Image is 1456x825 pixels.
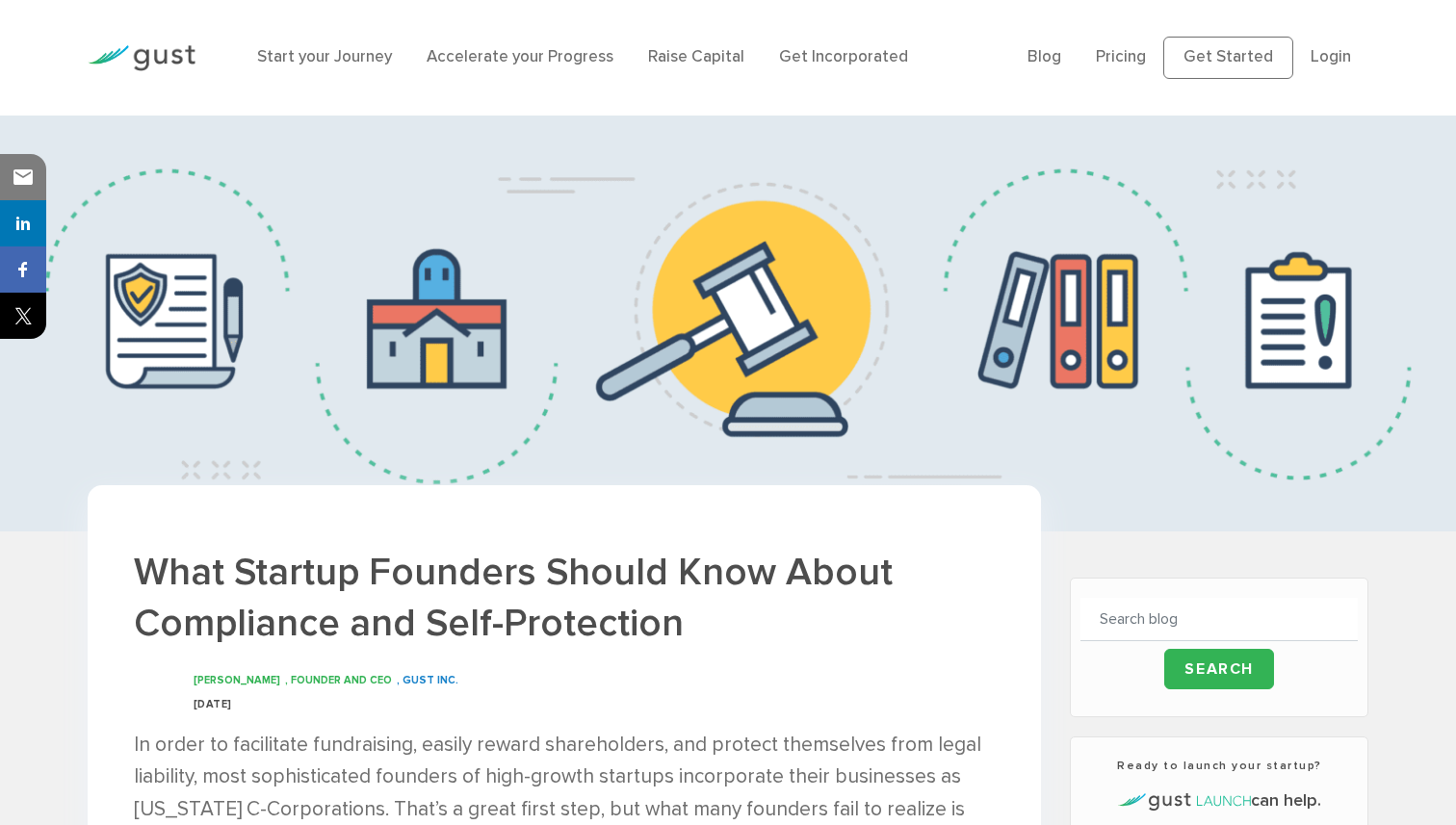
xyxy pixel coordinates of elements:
a: Pricing [1096,47,1146,66]
span: , GUST INC. [397,674,458,686]
a: Get Started [1163,37,1293,79]
input: Search [1164,649,1274,689]
input: Search blog [1080,598,1358,641]
h3: Ready to launch your startup? [1080,757,1358,774]
a: Login [1311,47,1351,66]
img: Gust Logo [88,45,195,71]
a: Raise Capital [648,47,744,66]
a: Get Incorporated [779,47,908,66]
span: , Founder and CEO [285,674,392,686]
h1: What Startup Founders Should Know About Compliance and Self-Protection [134,547,996,649]
span: [DATE] [194,698,232,710]
a: Accelerate your Progress [427,47,613,66]
a: Start your Journey [257,47,392,66]
h4: can help. [1080,788,1358,813]
a: Blog [1027,47,1061,66]
span: [PERSON_NAME] [194,674,280,686]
